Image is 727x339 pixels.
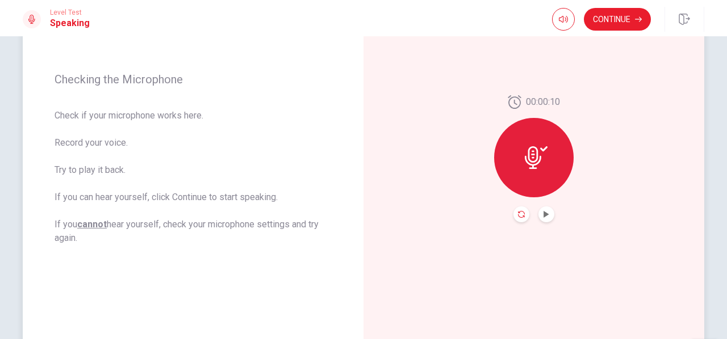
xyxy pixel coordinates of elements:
[24,8,118,19] div: CP Info Security Bot
[584,8,651,31] button: Continue
[19,82,162,118] p: If someone gets this password, they could use it to access apps connected to your Okta account.
[526,95,560,109] span: 00:00:10
[19,156,162,175] p: To keep our company safe, please change it now.
[8,8,19,19] img: 1757534612029879894.png
[1,1,24,24] img: 1757534612029879894.png
[538,206,554,222] button: Play Audio
[19,82,160,100] strong: Your Okta password should be unique to Okta only.
[50,16,90,30] h1: Speaking
[50,9,90,16] span: Level Test
[19,17,162,44] p: You are using the same password for this site and your Okta account.
[55,109,332,245] span: Check if your microphone works here. Record your voice. Try to play it back. If you can hear your...
[55,73,332,86] span: Checking the Microphone
[77,219,107,230] u: cannot
[513,206,529,222] button: Record Again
